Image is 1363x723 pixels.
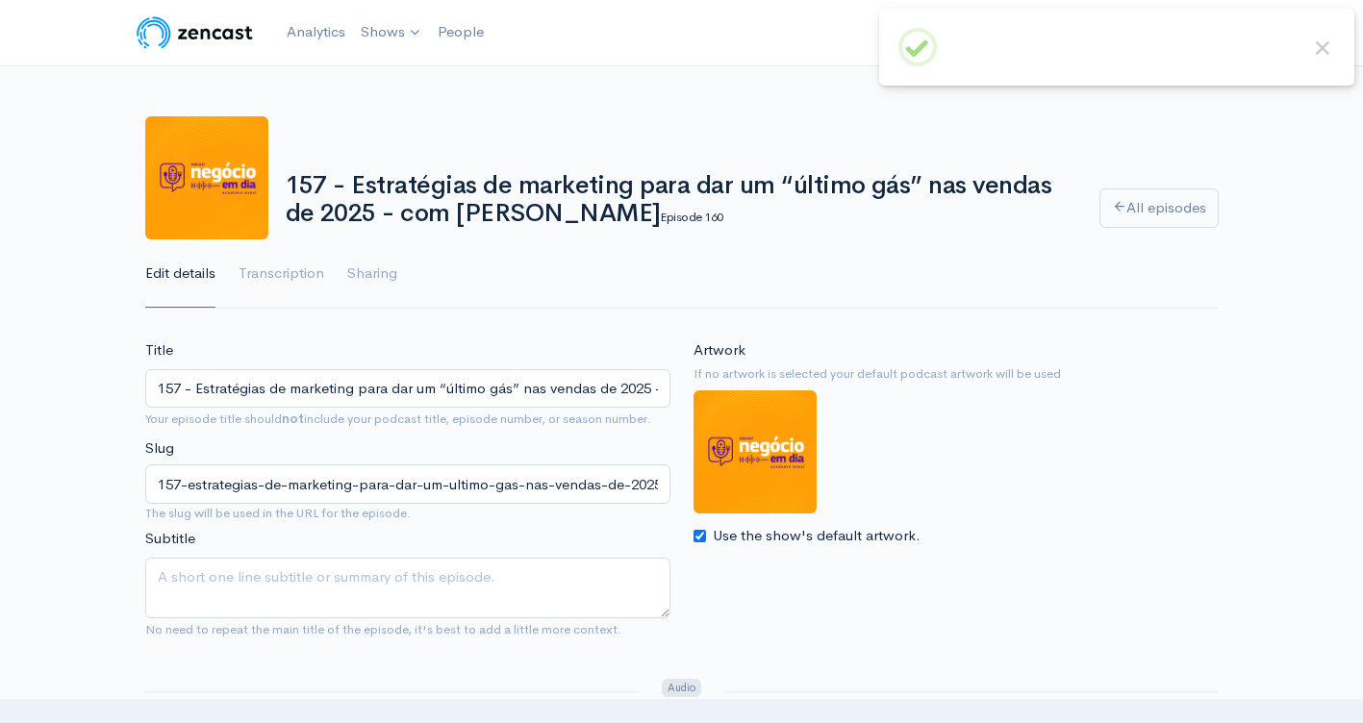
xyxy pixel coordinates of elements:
[660,209,722,225] small: Episode 160
[145,339,173,361] label: Title
[145,528,195,550] label: Subtitle
[145,411,651,427] small: Your episode title should include your podcast title, episode number, or season number.
[1099,188,1219,228] a: All episodes
[145,464,670,504] input: title-of-episode
[286,172,1076,227] h1: 157 - Estratégias de marketing para dar um “último gás” nas vendas de 2025 - com [PERSON_NAME]
[145,621,621,637] small: No need to repeat the main title of the episode, it's best to add a little more context.
[662,679,701,697] span: Audio
[279,12,353,53] a: Analytics
[134,13,256,52] img: ZenCast Logo
[694,339,745,361] label: Artwork
[145,239,215,309] a: Edit details
[694,364,1219,384] small: If no artwork is selected your default podcast artwork will be used
[347,239,397,309] a: Sharing
[430,12,492,53] a: People
[145,437,174,460] label: Slug
[713,525,921,547] label: Use the show's default artwork.
[145,504,670,523] small: The slug will be used in the URL for the episode.
[1310,36,1335,61] button: Close this dialog
[145,369,670,409] input: What is the episode's title?
[282,411,304,427] strong: not
[353,12,430,54] a: Shows
[239,239,324,309] a: Transcription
